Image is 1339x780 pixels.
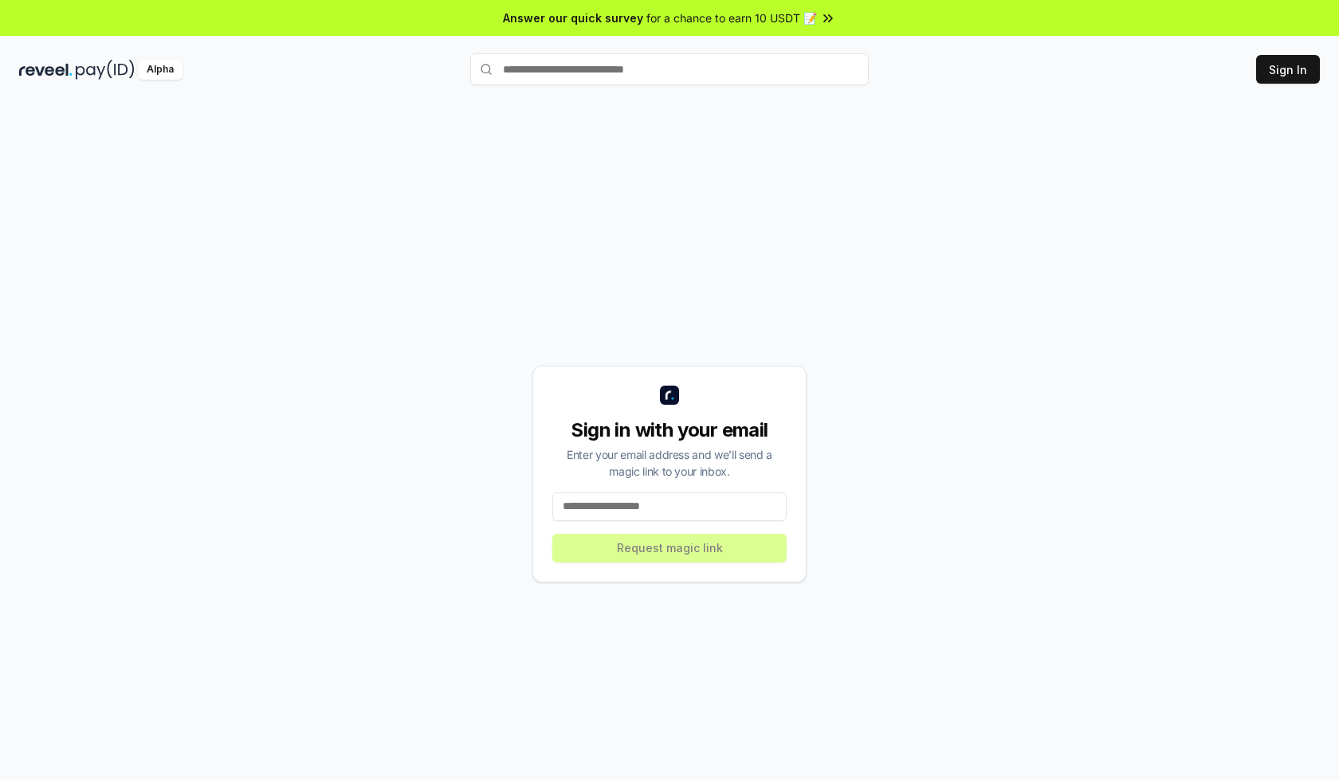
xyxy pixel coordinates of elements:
[660,386,679,405] img: logo_small
[76,60,135,80] img: pay_id
[19,60,73,80] img: reveel_dark
[1256,55,1320,84] button: Sign In
[646,10,817,26] span: for a chance to earn 10 USDT 📝
[138,60,183,80] div: Alpha
[552,446,787,480] div: Enter your email address and we’ll send a magic link to your inbox.
[552,417,787,443] div: Sign in with your email
[503,10,643,26] span: Answer our quick survey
